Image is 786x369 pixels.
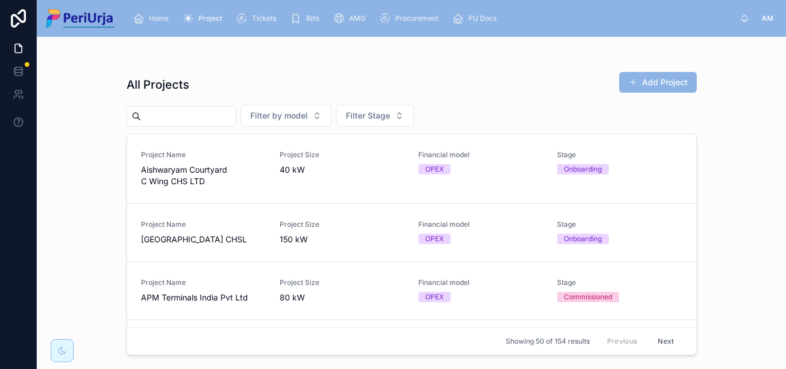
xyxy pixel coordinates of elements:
[418,278,543,287] span: Financial model
[449,8,505,29] a: PU Docs
[306,14,319,23] span: Bills
[141,164,266,187] span: Aishwaryam Courtyard C Wing CHS LTD
[425,164,444,174] div: OPEX
[418,220,543,229] span: Financial model
[141,220,266,229] span: Project Name
[650,332,682,350] button: Next
[425,292,444,302] div: OPEX
[141,234,266,245] span: [GEOGRAPHIC_DATA] CHSL
[557,150,682,159] span: Stage
[619,72,697,93] button: Add Project
[280,164,405,176] span: 40 kW
[199,14,222,23] span: Project
[127,77,189,93] h1: All Projects
[280,220,405,229] span: Project Size
[46,9,115,28] img: App logo
[179,8,230,29] a: Project
[762,14,773,23] span: AM
[395,14,438,23] span: Procurement
[124,6,740,31] div: scrollable content
[506,337,590,346] span: Showing 50 of 154 results
[129,8,177,29] a: Home
[349,14,365,23] span: AMG
[280,150,405,159] span: Project Size
[149,14,169,23] span: Home
[232,8,284,29] a: Tickets
[280,292,405,303] span: 80 kW
[287,8,327,29] a: Bills
[564,234,602,244] div: Onboarding
[557,278,682,287] span: Stage
[564,292,612,302] div: Commissioned
[330,8,373,29] a: AMG
[127,261,696,319] a: Project NameAPM Terminals India Pvt LtdProject Size80 kWFinancial modelOPEXStageCommissioned
[376,8,447,29] a: Procurement
[127,134,696,203] a: Project NameAishwaryam Courtyard C Wing CHS LTDProject Size40 kWFinancial modelOPEXStageOnboarding
[241,105,331,127] button: Select Button
[346,110,390,121] span: Filter Stage
[141,292,266,303] span: APM Terminals India Pvt Ltd
[141,150,266,159] span: Project Name
[564,164,602,174] div: Onboarding
[557,220,682,229] span: Stage
[280,234,405,245] span: 150 kW
[418,150,543,159] span: Financial model
[425,234,444,244] div: OPEX
[336,105,414,127] button: Select Button
[468,14,497,23] span: PU Docs
[141,278,266,287] span: Project Name
[127,203,696,261] a: Project Name[GEOGRAPHIC_DATA] CHSLProject Size150 kWFinancial modelOPEXStageOnboarding
[280,278,405,287] span: Project Size
[250,110,308,121] span: Filter by model
[252,14,276,23] span: Tickets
